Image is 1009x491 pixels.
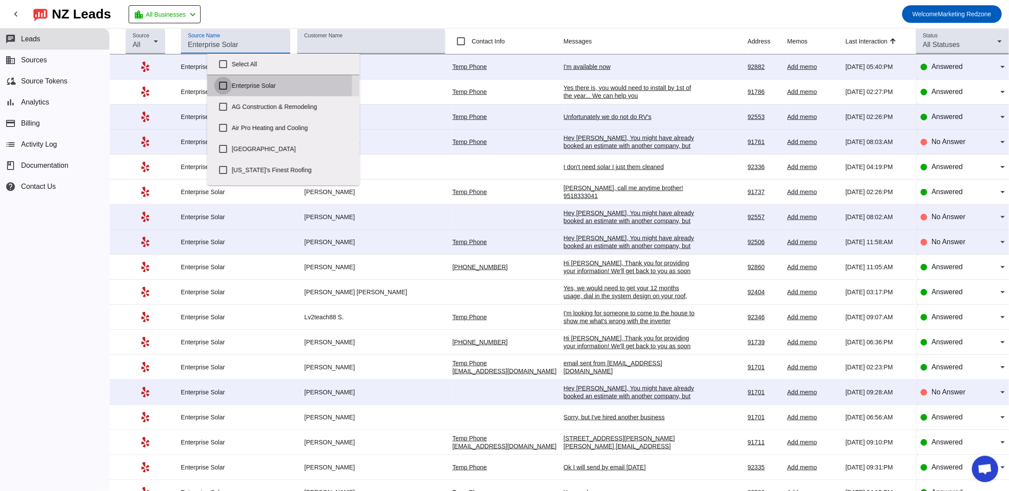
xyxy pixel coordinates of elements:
span: Leads [21,35,40,43]
div: [PERSON_NAME] [297,363,429,371]
div: 92336 [748,163,780,171]
div: email sent from [EMAIL_ADDRESS][DOMAIN_NAME] [564,359,695,375]
div: [PERSON_NAME] [297,438,429,446]
div: Hi [PERSON_NAME], Thank you for providing your information! We'll get back to you as soon as poss... [564,259,695,283]
mat-label: Status [923,33,938,39]
div: Ok I will send by email [DATE] [564,463,695,471]
span: Answered [932,88,963,95]
span: No Answer [932,238,966,245]
div: [DATE] 03:17:PM [846,288,909,296]
a: [EMAIL_ADDRESS][DOMAIN_NAME] [452,368,556,375]
a: [PHONE_NUMBER] [452,264,508,271]
span: Answered [932,113,963,120]
span: Documentation [21,162,68,170]
div: 91701 [748,413,780,421]
div: Sorry, but I've hired another business [564,413,695,421]
div: Unfortunately we do not do RV's [564,113,695,121]
label: AG Construction & Remodeling [232,97,353,116]
mat-icon: chat [5,34,16,44]
div: 92506 [748,238,780,246]
div: [DATE] 06:36:PM [846,338,909,346]
span: Answered [932,263,963,271]
div: [PERSON_NAME] [297,338,429,346]
div: [DATE] 02:23:PM [846,363,909,371]
mat-icon: Yelp [140,262,151,272]
a: Temp Phone [452,113,487,120]
div: Open chat [972,456,998,482]
mat-icon: payment [5,118,16,129]
div: [PERSON_NAME] [297,163,429,171]
div: Add memo [787,263,839,271]
div: Enterprise Solar [181,438,290,446]
div: Enterprise Solar [181,138,290,146]
div: Enterprise Solar [181,238,290,246]
a: [PHONE_NUMBER] [452,339,508,346]
div: [PERSON_NAME] [297,463,429,471]
div: Enterprise Solar [181,263,290,271]
span: Answered [932,463,963,471]
div: Last Interaction [846,37,888,46]
div: [DATE] 02:26:PM [846,188,909,196]
label: Contact Info [470,37,505,46]
div: Add memo [787,288,839,296]
div: [DATE] 09:31:PM [846,463,909,471]
div: 92404 [748,288,780,296]
div: [PERSON_NAME] [297,188,429,196]
mat-icon: Yelp [140,187,151,197]
span: Answered [932,63,963,70]
div: [PERSON_NAME], call me anytime brother! 9518333041 [564,184,695,200]
div: [DATE] 02:26:PM [846,113,909,121]
div: [PERSON_NAME] [297,213,429,221]
div: 92335 [748,463,780,471]
div: Enterprise Solar [181,463,290,471]
a: Temp Phone [452,138,487,145]
div: Add memo [787,213,839,221]
div: Hi [PERSON_NAME], Thank you for providing your information! We'll get back to you as soon as poss... [564,334,695,366]
mat-icon: business [5,55,16,65]
span: Answered [932,363,963,371]
span: Answered [932,163,963,170]
div: Hey [PERSON_NAME], You might have already booked an estimate with another company, but I'd like t... [564,384,695,424]
label: [US_STATE]'s Finest Roofing [232,160,353,180]
div: Add memo [787,138,839,146]
mat-label: Source Name [188,33,220,39]
div: 92882 [748,63,780,71]
span: All Statuses [923,41,960,48]
mat-icon: bar_chart [5,97,16,108]
div: [PERSON_NAME] [297,63,429,71]
div: [PERSON_NAME] [297,113,429,121]
div: Add memo [787,413,839,421]
div: [DATE] 08:03:AM [846,138,909,146]
a: Temp Phone [452,360,487,367]
div: Add memo [787,88,839,96]
div: [DATE] 11:05:AM [846,263,909,271]
div: Add memo [787,238,839,246]
div: [DATE] 08:02:AM [846,213,909,221]
mat-icon: Yelp [140,337,151,347]
th: Messages [564,29,748,54]
div: 91737 [748,188,780,196]
a: Temp Phone [452,63,487,70]
th: Address [748,29,787,54]
div: Yes, we would need to get your 12 months usage, dial in the system design on your roof, then I ca... [564,284,695,308]
div: Enterprise Solar [181,88,290,96]
mat-icon: Yelp [140,462,151,473]
div: Hey [PERSON_NAME], You might have already booked an estimate with another company, but I'd like t... [564,234,695,274]
div: 91761 [748,138,780,146]
div: I don't need solar I just them cleaned [564,163,695,171]
label: Body Balance Medical [232,181,353,201]
img: logo [33,7,47,22]
span: No Answer [932,388,966,396]
mat-label: Customer Name [304,33,342,39]
div: [PERSON_NAME] [PERSON_NAME] [297,288,429,296]
span: Answered [932,438,963,446]
mat-icon: Yelp [140,137,151,147]
div: [PERSON_NAME] [297,388,429,396]
div: NZ Leads [52,8,111,20]
div: 91786 [748,88,780,96]
div: [DATE] 06:56:AM [846,413,909,421]
div: Enterprise Solar [181,338,290,346]
div: Enterprise Solar [181,313,290,321]
div: Enterprise Solar [181,388,290,396]
a: Temp Phone [452,314,487,321]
